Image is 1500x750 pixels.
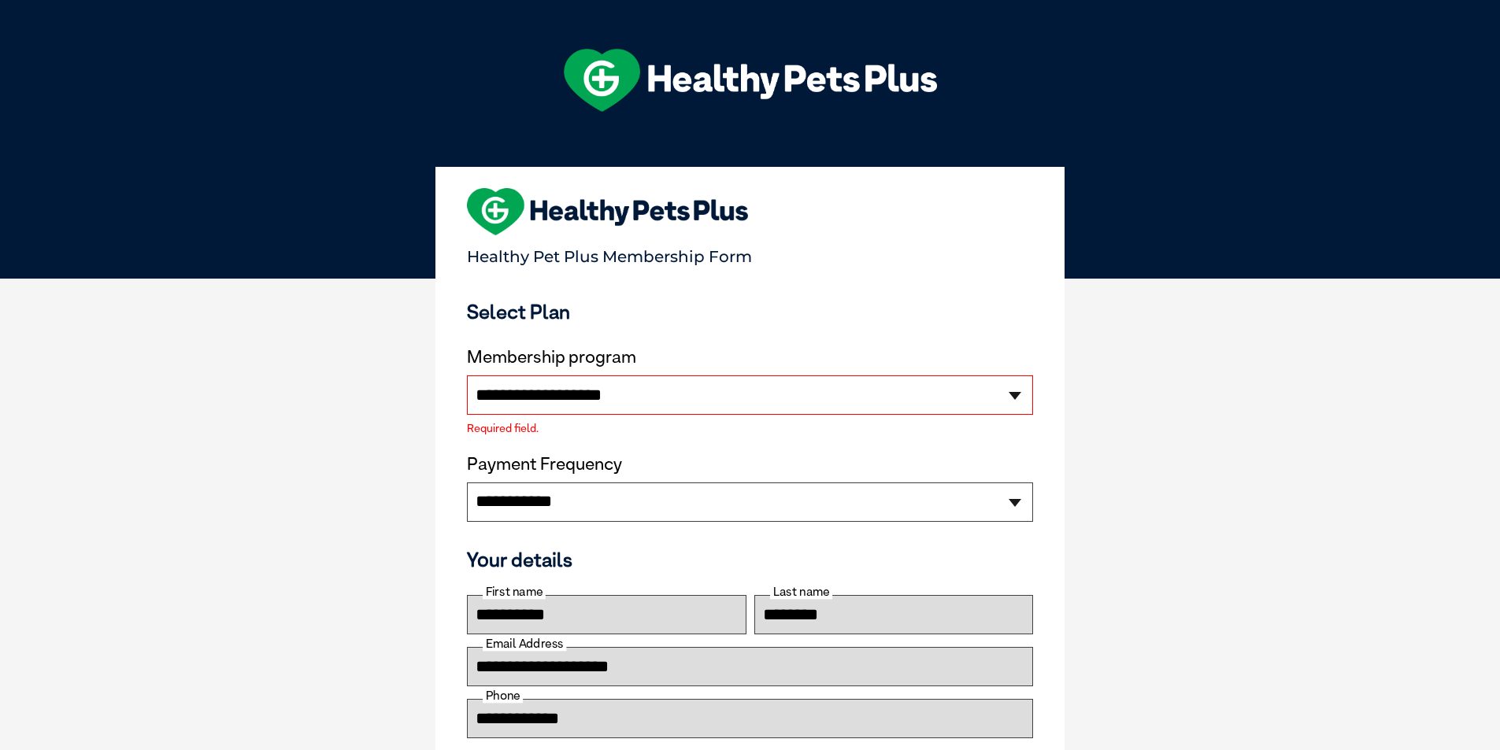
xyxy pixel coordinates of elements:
[467,240,1033,266] p: Healthy Pet Plus Membership Form
[467,347,1033,368] label: Membership program
[467,300,1033,323] h3: Select Plan
[467,188,748,235] img: heart-shape-hpp-logo-large.png
[483,689,523,703] label: Phone
[770,585,832,599] label: Last name
[564,49,937,112] img: hpp-logo-landscape-green-white.png
[483,637,566,651] label: Email Address
[467,454,622,475] label: Payment Frequency
[467,423,1033,434] label: Required field.
[467,548,1033,571] h3: Your details
[483,585,546,599] label: First name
